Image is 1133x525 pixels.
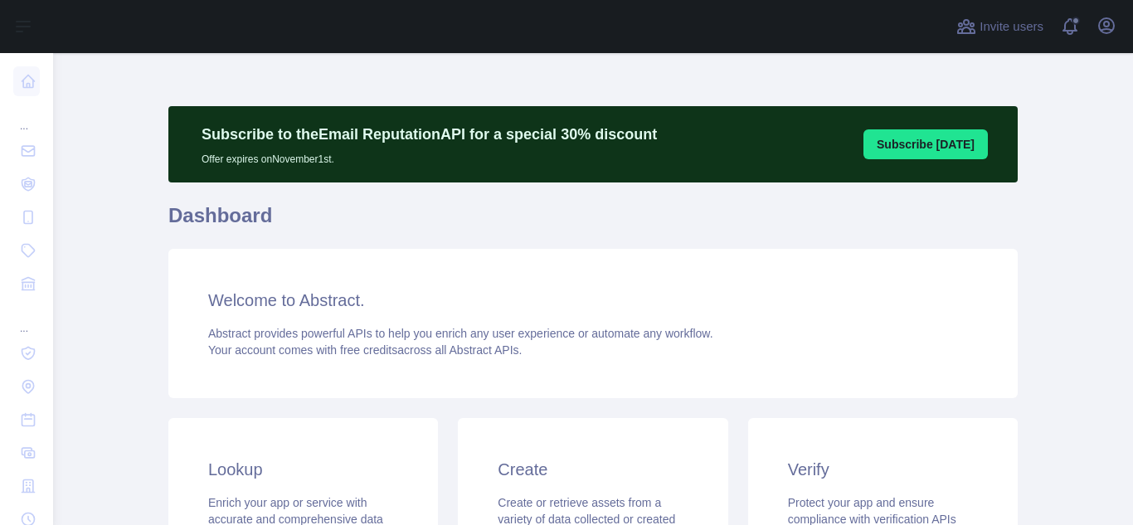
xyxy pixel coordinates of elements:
[208,458,398,481] h3: Lookup
[980,17,1043,36] span: Invite users
[208,289,978,312] h3: Welcome to Abstract.
[788,458,978,481] h3: Verify
[202,146,657,166] p: Offer expires on November 1st.
[168,202,1018,242] h1: Dashboard
[13,100,40,133] div: ...
[340,343,397,357] span: free credits
[13,302,40,335] div: ...
[208,343,522,357] span: Your account comes with across all Abstract APIs.
[863,129,988,159] button: Subscribe [DATE]
[208,327,713,340] span: Abstract provides powerful APIs to help you enrich any user experience or automate any workflow.
[953,13,1047,40] button: Invite users
[498,458,688,481] h3: Create
[202,123,657,146] p: Subscribe to the Email Reputation API for a special 30 % discount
